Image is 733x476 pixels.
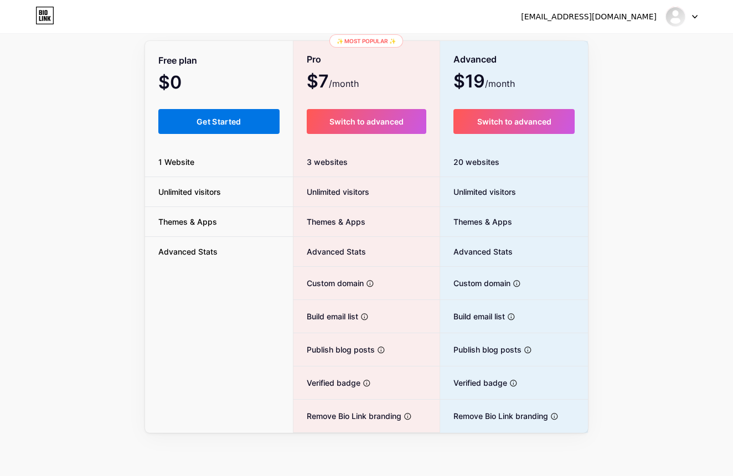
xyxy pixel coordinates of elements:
[293,410,401,422] span: Remove Bio Link branding
[329,117,404,126] span: Switch to advanced
[440,377,507,389] span: Verified badge
[307,109,427,134] button: Switch to advanced
[293,216,365,227] span: Themes & Apps
[440,410,548,422] span: Remove Bio Link branding
[329,77,359,90] span: /month
[440,147,588,177] div: 20 websites
[329,34,403,48] div: ✨ Most popular ✨
[453,109,575,134] button: Switch to advanced
[145,216,230,227] span: Themes & Apps
[293,186,369,198] span: Unlimited visitors
[145,156,208,168] span: 1 Website
[485,77,515,90] span: /month
[293,277,364,289] span: Custom domain
[145,186,234,198] span: Unlimited visitors
[145,246,231,257] span: Advanced Stats
[158,109,280,134] button: Get Started
[158,76,211,91] span: $0
[440,246,513,257] span: Advanced Stats
[440,344,522,355] span: Publish blog posts
[665,6,686,27] img: digitalmamachris
[440,277,510,289] span: Custom domain
[293,311,358,322] span: Build email list
[521,11,657,23] div: [EMAIL_ADDRESS][DOMAIN_NAME]
[293,377,360,389] span: Verified badge
[293,344,375,355] span: Publish blog posts
[453,75,515,90] span: $19
[477,117,551,126] span: Switch to advanced
[440,311,505,322] span: Build email list
[307,50,321,69] span: Pro
[307,75,359,90] span: $7
[440,216,512,227] span: Themes & Apps
[197,117,241,126] span: Get Started
[293,147,440,177] div: 3 websites
[440,186,516,198] span: Unlimited visitors
[158,51,197,70] span: Free plan
[293,246,366,257] span: Advanced Stats
[453,50,497,69] span: Advanced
